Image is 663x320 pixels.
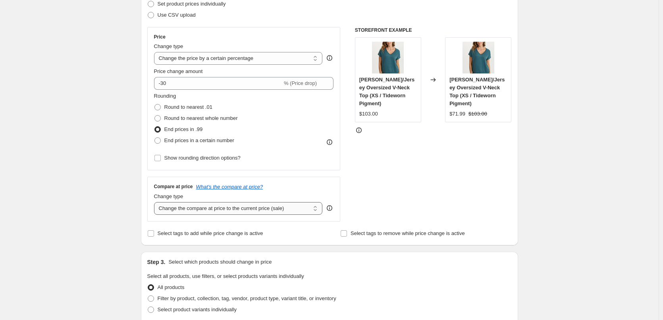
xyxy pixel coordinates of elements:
[355,27,512,33] h6: STOREFRONT EXAMPLE
[359,77,414,106] span: [PERSON_NAME]/Jersey Oversized V-Neck Top (XS / Tideworn Pigment)
[351,230,465,236] span: Select tags to remove while price change is active
[154,68,203,74] span: Price change amount
[372,42,404,73] img: 14736-Tsunami-23000-Tsunami-1_80x.jpg
[158,12,196,18] span: Use CSV upload
[158,307,237,312] span: Select product variants individually
[164,126,203,132] span: End prices in .99
[158,230,263,236] span: Select tags to add while price change is active
[164,104,212,110] span: Round to nearest .01
[164,155,241,161] span: Show rounding direction options?
[326,54,333,62] div: help
[154,34,166,40] h3: Price
[359,110,378,118] div: $103.00
[154,193,183,199] span: Change type
[147,258,166,266] h2: Step 3.
[154,93,176,99] span: Rounding
[463,42,494,73] img: 14736-Tsunami-23000-Tsunami-1_80x.jpg
[164,115,238,121] span: Round to nearest whole number
[326,204,333,212] div: help
[158,284,185,290] span: All products
[158,295,336,301] span: Filter by product, collection, tag, vendor, product type, variant title, or inventory
[154,43,183,49] span: Change type
[196,184,263,190] button: What's the compare at price?
[147,273,304,279] span: Select all products, use filters, or select products variants individually
[154,183,193,190] h3: Compare at price
[468,110,487,118] strike: $103.00
[164,137,234,143] span: End prices in a certain number
[154,77,282,90] input: -15
[449,110,465,118] div: $71.99
[284,80,317,86] span: % (Price drop)
[158,1,226,7] span: Set product prices individually
[449,77,505,106] span: [PERSON_NAME]/Jersey Oversized V-Neck Top (XS / Tideworn Pigment)
[168,258,272,266] p: Select which products should change in price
